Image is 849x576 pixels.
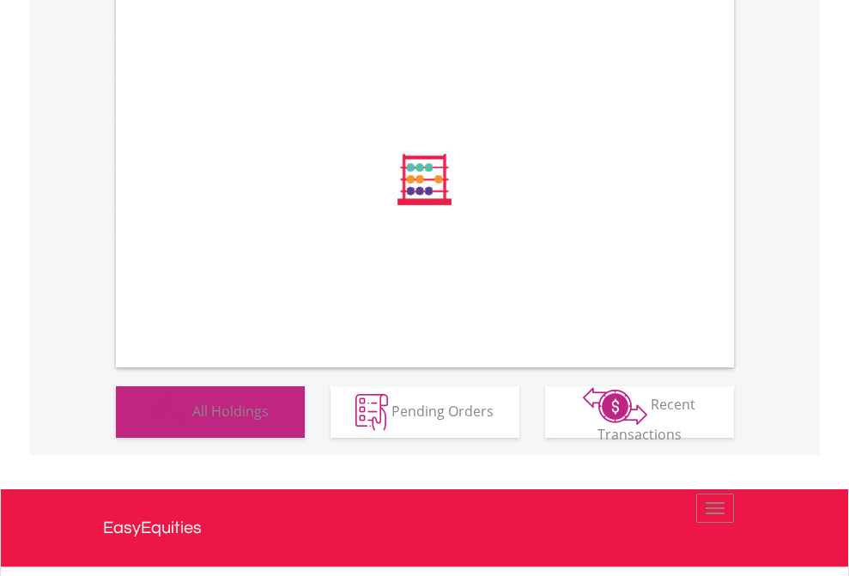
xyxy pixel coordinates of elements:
[331,386,519,438] button: Pending Orders
[152,394,189,431] img: holdings-wht.png
[391,401,494,420] span: Pending Orders
[583,387,647,425] img: transactions-zar-wht.png
[192,401,269,420] span: All Holdings
[545,386,734,438] button: Recent Transactions
[103,489,747,567] a: EasyEquities
[116,386,305,438] button: All Holdings
[355,394,388,431] img: pending_instructions-wht.png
